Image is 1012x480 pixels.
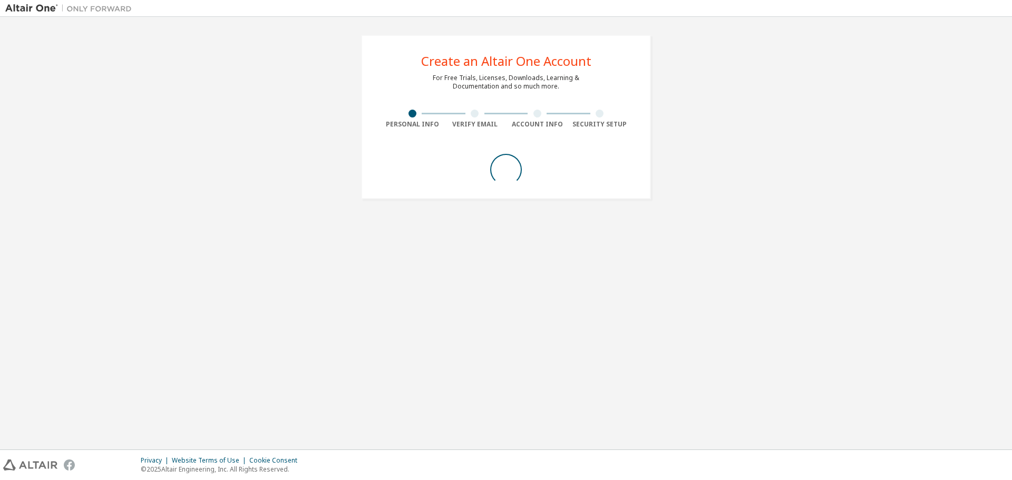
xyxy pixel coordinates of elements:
div: Privacy [141,456,172,465]
div: Personal Info [381,120,444,129]
p: © 2025 Altair Engineering, Inc. All Rights Reserved. [141,465,304,474]
div: Cookie Consent [249,456,304,465]
div: Create an Altair One Account [421,55,591,67]
div: For Free Trials, Licenses, Downloads, Learning & Documentation and so much more. [433,74,579,91]
div: Account Info [506,120,569,129]
div: Security Setup [569,120,631,129]
div: Website Terms of Use [172,456,249,465]
div: Verify Email [444,120,507,129]
img: altair_logo.svg [3,459,57,471]
img: facebook.svg [64,459,75,471]
img: Altair One [5,3,137,14]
